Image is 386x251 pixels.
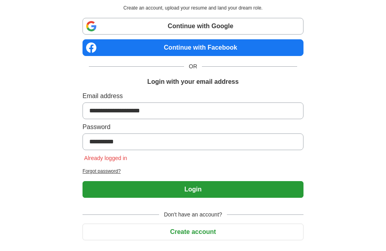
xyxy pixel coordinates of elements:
[159,210,227,219] span: Don't have an account?
[84,4,302,12] p: Create an account, upload your resume and land your dream role.
[83,39,303,56] a: Continue with Facebook
[83,181,303,198] button: Login
[83,155,129,161] span: Already logged in
[83,224,303,240] button: Create account
[83,168,303,175] a: Forgot password?
[83,91,303,101] label: Email address
[83,122,303,132] label: Password
[83,228,303,235] a: Create account
[147,77,238,87] h1: Login with your email address
[83,18,303,35] a: Continue with Google
[184,62,202,71] span: OR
